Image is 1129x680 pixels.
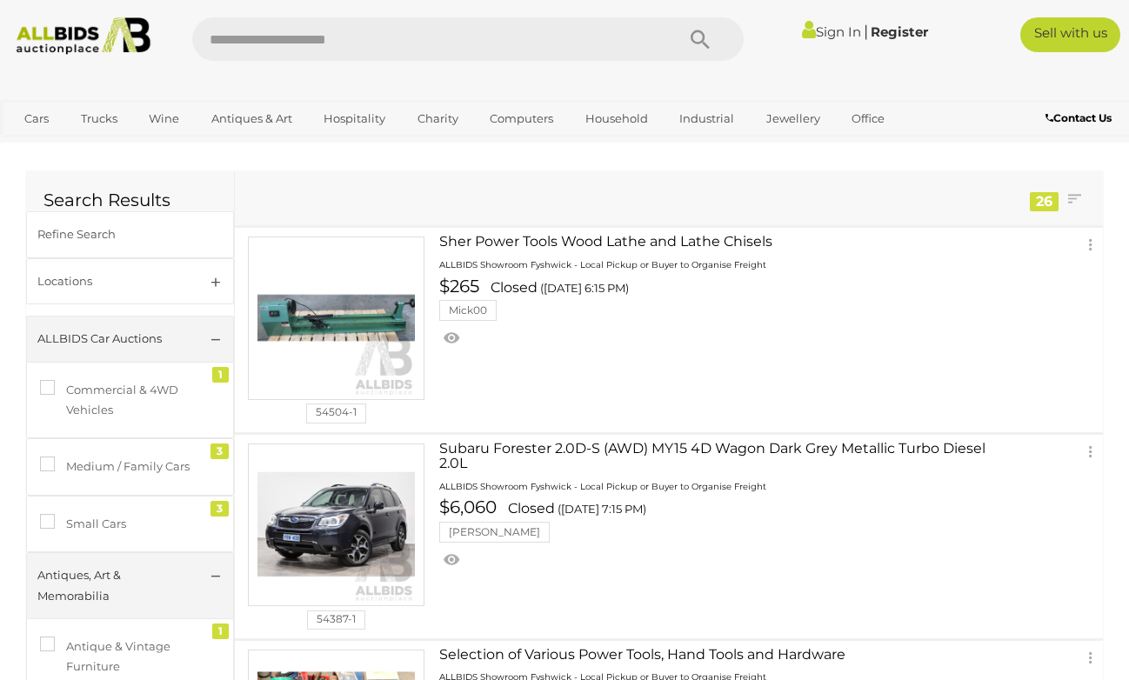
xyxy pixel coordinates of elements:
a: Office [840,104,896,133]
a: ALLBIDS Showroom Fyshwick - Local Pickup or Buyer to Organise Freight [439,478,766,492]
span: ([DATE] 7:15 PM) [558,502,646,516]
a: Industrial [668,104,745,133]
a: Charity [406,104,470,133]
a: ALLBIDS Showroom Fyshwick - Local Pickup or Buyer to Organise Freight [439,257,766,270]
strong: Closed [491,279,538,296]
a: Sher Power Tools Wood Lathe and Lathe Chisels ALLBIDS Showroom Fyshwick - Local Pickup or Buyer t... [235,228,1103,431]
span: $265 [439,276,488,297]
span: Antique & Vintage Furniture [66,639,170,673]
div: 26 [1030,192,1059,211]
strong: Closed [508,500,555,517]
span: Medium / Family Cars [66,459,190,473]
img: Allbids.com.au [9,17,158,55]
a: Computers [478,104,564,133]
a: Sell with us [1020,17,1120,52]
div: 3 [210,443,229,459]
a: Antiques & Art [200,104,304,133]
a: Sign In [802,23,861,40]
a: Register [871,23,928,40]
a: Wine [137,104,190,133]
div: Refine Search [37,224,181,244]
span: $6,060 [439,497,505,517]
b: Contact Us [1045,111,1112,124]
a: Trucks [70,104,129,133]
a: Jewellery [755,104,832,133]
a: Cars [13,104,60,133]
h4: Sher Power Tools Wood Lathe and Lathe Chisels [439,234,992,250]
a: Hospitality [312,104,397,133]
a: Sports [13,133,71,162]
h4: Selection of Various Power Tools, Hand Tools and Hardware [439,647,992,663]
div: Antiques, Art & Memorabilia [37,565,181,606]
h2: Search Results [43,190,217,210]
div: Locations [37,271,181,291]
li: 54387-1 [307,610,365,630]
li: Mick00 [439,300,497,321]
a: Contact Us [1045,109,1116,128]
a: Subaru Forester 2.0D-S (AWD) MY15 4D Wagon Dark Grey Metallic Turbo Diesel 2.0L ALLBIDS Showroom ... [235,435,1103,638]
a: Household [574,104,659,133]
span: ([DATE] 6:15 PM) [540,281,629,295]
li: 54504-1 [306,403,366,423]
div: 1 [212,367,229,383]
div: ALLBIDS Car Auctions [37,329,181,349]
span: | [864,22,868,41]
a: [GEOGRAPHIC_DATA] [81,133,227,162]
span: Small Cars [66,517,126,530]
span: Commercial & 4WD Vehicles [66,383,178,417]
button: Search [657,17,744,61]
div: 3 [210,501,229,517]
h4: Subaru Forester 2.0D-S (AWD) MY15 4D Wagon Dark Grey Metallic Turbo Diesel 2.0L [439,441,992,471]
img: Sher Power Tools Wood Lathe and Lathe Chisels [257,239,415,397]
div: 1 [212,623,229,639]
li: [PERSON_NAME] [439,522,550,543]
img: Subaru Forester 2.0D-S (AWD) MY15 4D Wagon Dark Grey Metallic Turbo Diesel 2.0L [257,446,415,603]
